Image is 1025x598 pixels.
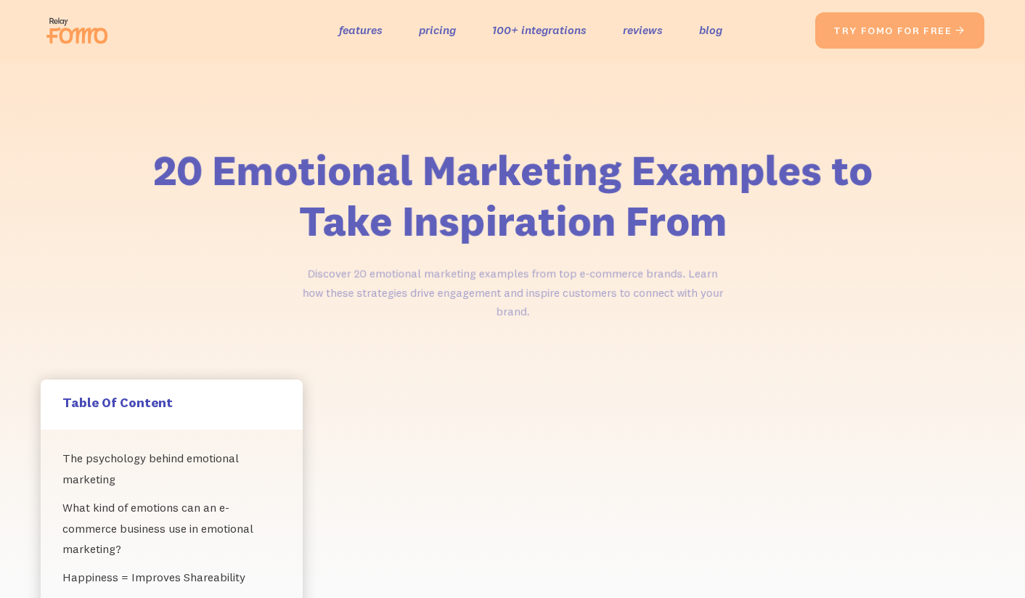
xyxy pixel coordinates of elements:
[623,20,663,41] a: reviews
[62,493,281,563] a: What kind of emotions can an e-commerce business use in emotional marketing?
[815,12,984,49] a: try fomo for free
[298,263,727,321] p: Discover 20 emotional marketing examples from top e-commerce brands. Learn how these strategies d...
[62,394,281,411] h5: Table Of Content
[955,24,966,37] span: 
[339,20,383,41] a: features
[144,145,881,246] h1: 20 Emotional Marketing Examples to Take Inspiration From
[62,563,281,591] a: Happiness = Improves Shareability
[419,20,456,41] a: pricing
[699,20,722,41] a: blog
[62,444,281,493] a: The psychology behind emotional marketing
[492,20,587,41] a: 100+ integrations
